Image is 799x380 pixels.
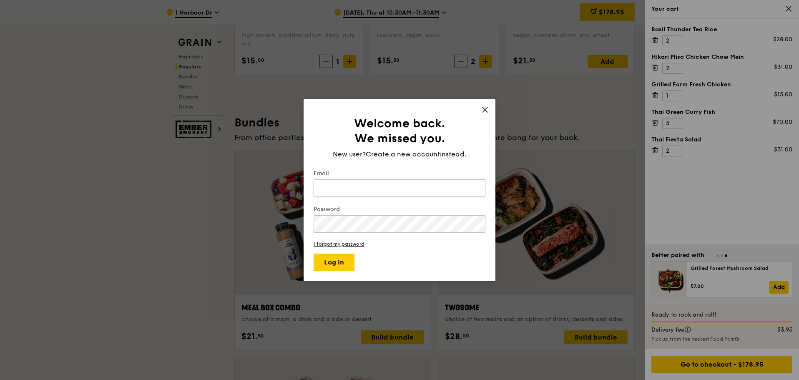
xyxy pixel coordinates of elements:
[314,254,354,271] button: Log in
[440,150,466,158] span: instead.
[314,241,485,247] a: I forgot my password
[333,150,366,158] span: New user?
[314,169,485,178] label: Email
[366,149,440,159] span: Create a new account
[314,205,485,214] label: Password
[314,116,485,146] h1: Welcome back. We missed you.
